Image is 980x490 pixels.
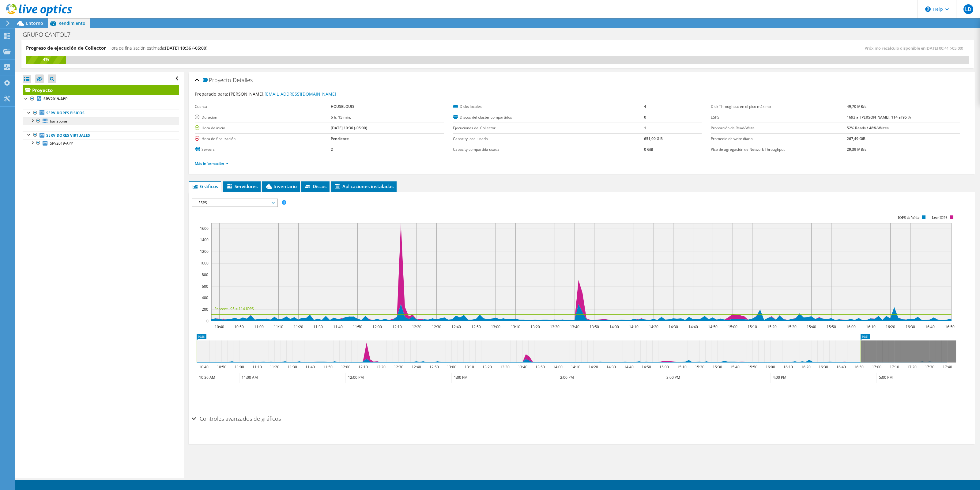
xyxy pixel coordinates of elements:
text: 10:50 [217,364,226,370]
text: 15:30 [713,364,722,370]
span: LD [963,4,973,14]
span: Proyecto [203,77,231,83]
text: 11:00 [235,364,244,370]
a: SRV2019-APP [23,95,179,103]
b: 4 [644,104,646,109]
text: 1600 [200,226,209,231]
b: [DATE] 10:36 (-05:00) [331,125,367,131]
a: Servidores físicos [23,109,179,117]
b: 49,70 MB/s [847,104,866,109]
span: Rendimiento [58,20,85,26]
b: 29,39 MB/s [847,147,866,152]
text: 16:30 [906,324,915,329]
text: 12:10 [358,364,368,370]
text: 14:40 [624,364,634,370]
text: 15:50 [748,364,757,370]
text: 14:00 [609,324,619,329]
text: 16:20 [801,364,811,370]
text: 800 [202,272,208,277]
b: 0 GiB [644,147,653,152]
span: Discos [304,183,326,189]
b: HOUSELOUIS [331,104,354,109]
text: 13:50 [590,324,599,329]
text: 15:50 [827,324,836,329]
label: Hora de inicio [195,125,330,131]
text: 14:10 [571,364,580,370]
text: 14:30 [669,324,678,329]
text: 12:50 [429,364,439,370]
text: 14:10 [629,324,639,329]
text: IOPS de Write [898,215,919,220]
label: Disk Throughput en el pico máximo [711,104,846,110]
text: 14:20 [589,364,598,370]
text: 200 [202,307,208,312]
label: Hora de finalización [195,136,330,142]
div: 4% [26,56,66,63]
text: 0 [206,318,209,324]
text: 400 [202,295,208,300]
h2: Controles avanzados de gráficos [192,412,281,425]
span: Detalles [233,76,253,84]
text: 15:10 [748,324,757,329]
b: 1693 al [PERSON_NAME], 114 al 95 % [847,115,911,120]
label: Capacity local usada [453,136,644,142]
text: Percentil 95 = 114 IOPS [214,306,254,311]
text: 11:10 [252,364,262,370]
text: 14:50 [642,364,651,370]
text: 11:30 [288,364,297,370]
text: 17:10 [890,364,899,370]
text: 11:40 [333,324,343,329]
span: [DATE] 00:41 (-05:00) [925,45,963,51]
text: 15:40 [807,324,816,329]
text: 13:30 [500,364,510,370]
label: Promedio de write diaria [711,136,846,142]
a: Más información [195,161,229,166]
text: 15:40 [730,364,740,370]
text: 16:40 [836,364,846,370]
a: Servidores virtuales [23,131,179,139]
text: 13:10 [511,324,520,329]
text: 12:30 [432,324,441,329]
text: 12:00 [372,324,382,329]
a: SRV2019-APP [23,139,179,147]
text: 16:40 [925,324,935,329]
text: 10:50 [234,324,244,329]
label: Preparado para: [195,91,228,97]
label: Servers [195,146,330,153]
text: 13:00 [447,364,456,370]
b: Pendiente [331,136,349,141]
text: 17:30 [925,364,934,370]
label: Duración [195,114,330,120]
text: 11:20 [294,324,303,329]
text: 16:00 [766,364,775,370]
text: 11:30 [313,324,323,329]
text: 15:10 [677,364,687,370]
text: 11:40 [305,364,315,370]
svg: \n [925,6,931,12]
span: Entorno [26,20,43,26]
label: ESPS [711,114,846,120]
text: 16:20 [886,324,895,329]
text: 15:00 [728,324,737,329]
text: 13:10 [465,364,474,370]
a: [EMAIL_ADDRESS][DOMAIN_NAME] [265,91,336,97]
text: 15:00 [659,364,669,370]
b: 1 [644,125,646,131]
b: 267,49 GiB [847,136,865,141]
label: Proporción de Read/Write [711,125,846,131]
text: 12:30 [394,364,403,370]
text: 13:40 [518,364,527,370]
span: Próximo recálculo disponible en [865,45,966,51]
text: 15:20 [695,364,704,370]
text: 10:40 [215,324,224,329]
text: 11:10 [274,324,283,329]
text: 16:50 [854,364,864,370]
span: [DATE] 10:36 (-05:00) [165,45,207,51]
span: Servidores [226,183,258,189]
text: 14:30 [606,364,616,370]
text: 12:20 [376,364,386,370]
label: Ejecuciones del Collector [453,125,644,131]
text: 17:40 [943,364,952,370]
label: Discos del clúster compartidos [453,114,644,120]
text: 1200 [200,249,209,254]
